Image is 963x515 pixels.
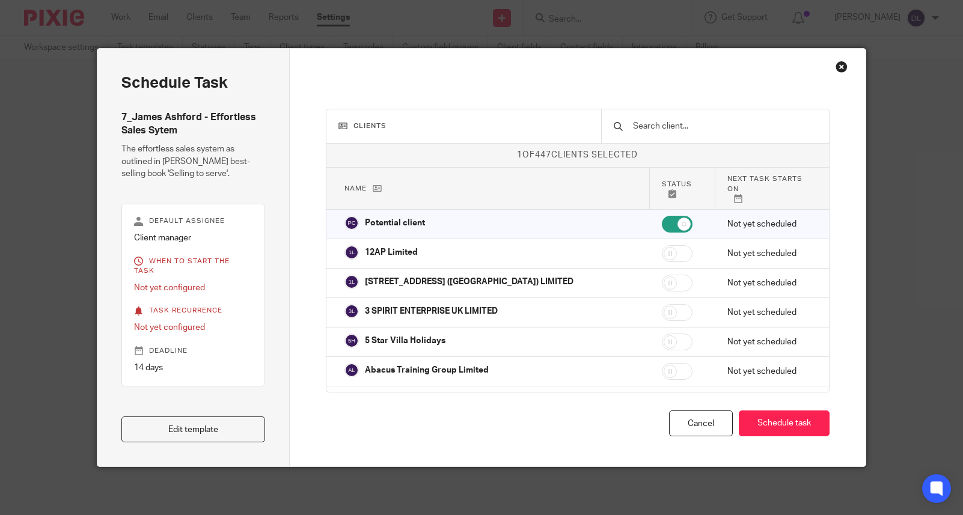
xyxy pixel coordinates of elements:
[134,282,252,294] p: Not yet configured
[727,336,811,348] p: Not yet scheduled
[134,346,252,356] p: Deadline
[344,304,359,318] img: svg%3E
[836,61,848,73] div: Close this dialog window
[727,248,811,260] p: Not yet scheduled
[365,335,445,347] p: 5 Star Villa Holidays
[134,232,252,244] p: Client manager
[535,151,551,159] span: 447
[344,275,359,289] img: svg%3E
[365,217,425,229] p: Potential client
[365,364,489,376] p: Abacus Training Group Limited
[121,143,265,180] p: The effortless sales system as outlined in [PERSON_NAME] best-selling book 'Selling to serve'.
[344,334,359,348] img: svg%3E
[134,321,252,334] p: Not yet configured
[134,362,252,374] p: 14 days
[344,363,359,377] img: svg%3E
[727,277,811,289] p: Not yet scheduled
[338,121,590,131] h3: Clients
[517,151,522,159] span: 1
[365,276,573,288] p: [STREET_ADDRESS] ([GEOGRAPHIC_DATA]) LIMITED
[669,410,733,436] div: Cancel
[134,306,252,315] p: Task recurrence
[632,120,817,133] input: Search client...
[344,216,359,230] img: svg%3E
[727,365,811,377] p: Not yet scheduled
[134,257,252,276] p: When to start the task
[344,183,638,194] p: Name
[134,216,252,226] p: Default assignee
[344,245,359,260] img: svg%3E
[121,73,265,93] h2: Schedule task
[727,174,811,203] p: Next task starts on
[365,305,498,317] p: 3 SPIRIT ENTERPRISE UK LIMITED
[727,218,811,230] p: Not yet scheduled
[121,416,265,442] a: Edit template
[727,306,811,318] p: Not yet scheduled
[121,111,265,137] h4: 7_James Ashford - Effortless Sales Sytem
[739,410,830,436] button: Schedule task
[662,179,703,198] p: Status
[326,149,830,161] p: of clients selected
[365,246,418,258] p: 12AP Limited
